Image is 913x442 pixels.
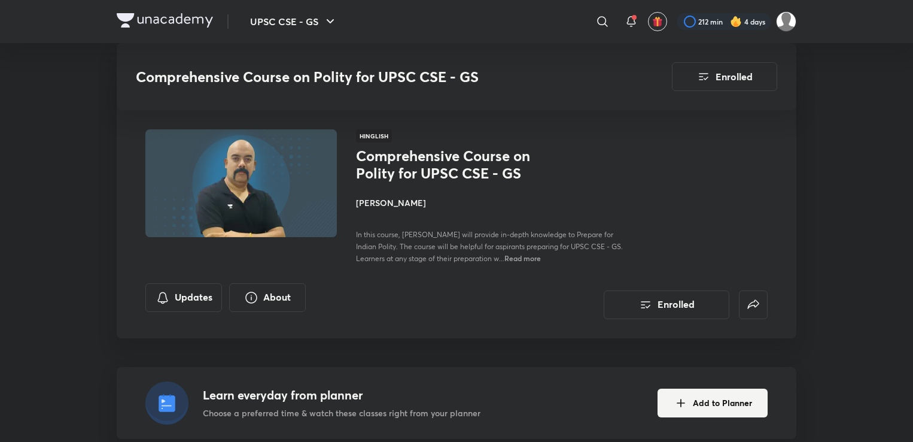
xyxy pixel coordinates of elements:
[145,283,222,312] button: Updates
[117,13,213,28] img: Company Logo
[136,68,604,86] h3: Comprehensive Course on Polity for UPSC CSE - GS
[356,147,552,182] h1: Comprehensive Course on Polity for UPSC CSE - GS
[356,196,624,209] h4: [PERSON_NAME]
[144,128,339,238] img: Thumbnail
[356,129,392,143] span: Hinglish
[604,290,729,319] button: Enrolled
[243,10,345,34] button: UPSC CSE - GS
[672,62,777,91] button: Enrolled
[652,16,663,27] img: avatar
[504,253,541,263] span: Read more
[739,290,768,319] button: false
[776,11,796,32] img: Amrendra sharma
[648,12,667,31] button: avatar
[229,283,306,312] button: About
[117,13,213,31] a: Company Logo
[203,386,480,404] h4: Learn everyday from planner
[658,389,768,417] button: Add to Planner
[730,16,742,28] img: streak
[203,407,480,419] p: Choose a preferred time & watch these classes right from your planner
[356,230,623,263] span: In this course, [PERSON_NAME] will provide in-depth knowledge to Prepare for Indian Polity. The c...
